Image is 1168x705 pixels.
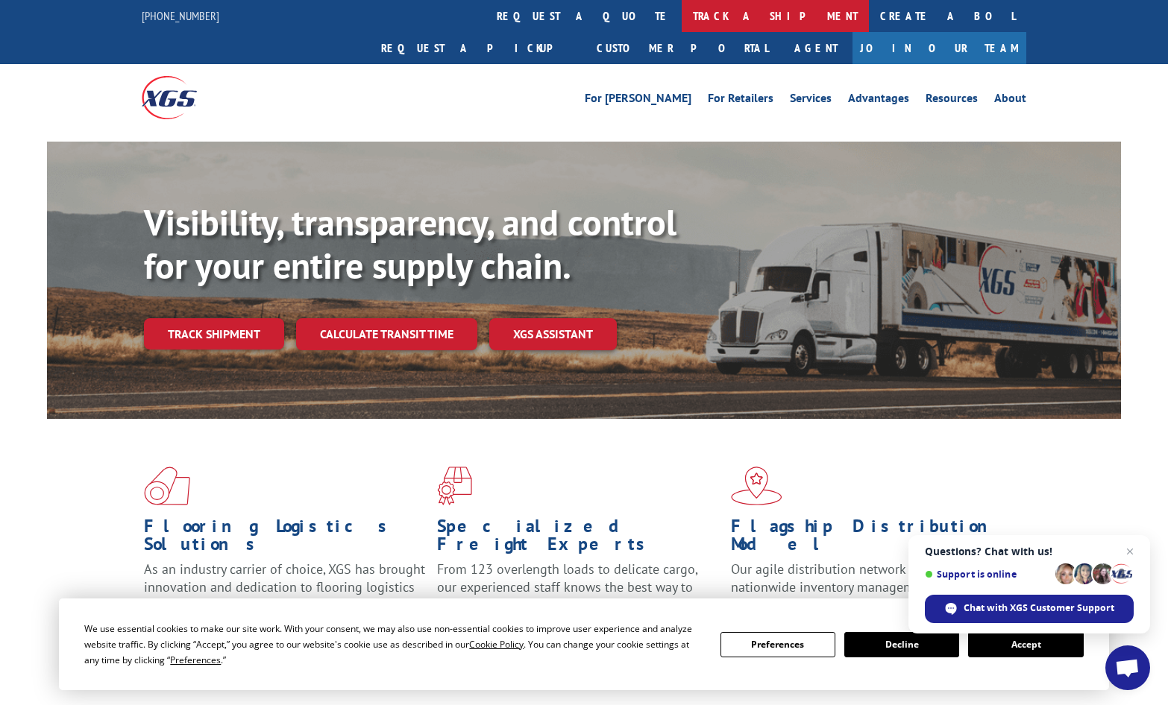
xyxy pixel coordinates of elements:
[779,32,853,64] a: Agent
[585,92,691,109] a: For [PERSON_NAME]
[585,32,779,64] a: Customer Portal
[964,601,1114,615] span: Chat with XGS Customer Support
[144,318,284,350] a: Track shipment
[790,92,832,109] a: Services
[853,32,1026,64] a: Join Our Team
[437,560,719,627] p: From 123 overlength loads to delicate cargo, our experienced staff knows the best way to move you...
[731,467,782,505] img: xgs-icon-flagship-distribution-model-red
[994,92,1026,109] a: About
[731,560,1005,595] span: Our agile distribution network gives you nationwide inventory management on demand.
[144,517,426,560] h1: Flooring Logistics Solutions
[848,92,909,109] a: Advantages
[731,517,1013,560] h1: Flagship Distribution Model
[844,632,959,657] button: Decline
[437,467,472,505] img: xgs-icon-focused-on-flooring-red
[142,8,219,23] a: [PHONE_NUMBER]
[469,638,524,651] span: Cookie Policy
[84,621,702,668] div: We use essential cookies to make our site work. With your consent, we may also use non-essential ...
[926,92,978,109] a: Resources
[144,560,425,613] span: As an industry carrier of choice, XGS has brought innovation and dedication to flooring logistics...
[170,654,221,666] span: Preferences
[144,199,676,288] b: Visibility, transparency, and control for your entire supply chain.
[720,632,835,657] button: Preferences
[1105,645,1150,690] a: Open chat
[968,632,1083,657] button: Accept
[925,569,1050,580] span: Support is online
[925,546,1134,557] span: Questions? Chat with us!
[144,467,190,505] img: xgs-icon-total-supply-chain-intelligence-red
[370,32,585,64] a: Request a pickup
[59,598,1109,690] div: Cookie Consent Prompt
[925,595,1134,623] span: Chat with XGS Customer Support
[296,318,477,350] a: Calculate transit time
[437,517,719,560] h1: Specialized Freight Experts
[708,92,773,109] a: For Retailers
[489,318,617,350] a: XGS ASSISTANT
